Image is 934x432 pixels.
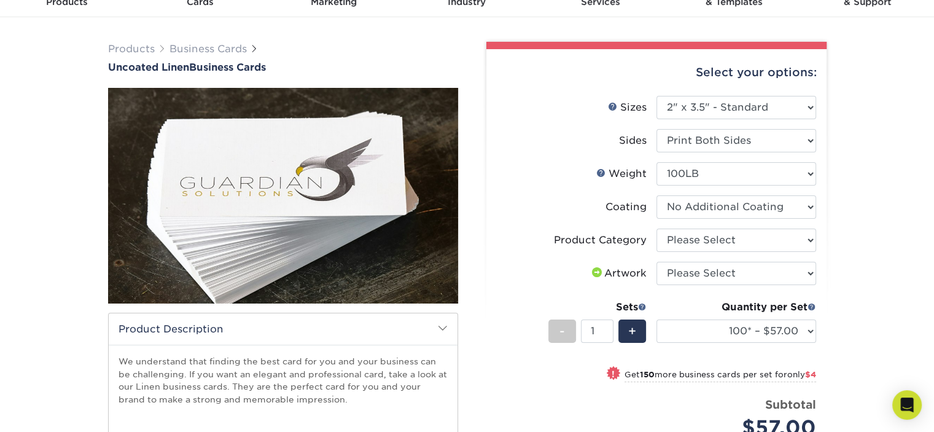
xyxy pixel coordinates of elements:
[590,266,647,281] div: Artwork
[619,133,647,148] div: Sides
[108,61,458,73] h1: Business Cards
[605,200,647,214] div: Coating
[892,390,922,420] div: Open Intercom Messenger
[108,61,458,73] a: Uncoated LinenBusiness Cards
[787,370,816,379] span: only
[628,322,636,340] span: +
[169,43,247,55] a: Business Cards
[805,370,816,379] span: $4
[625,370,816,382] small: Get more business cards per set for
[554,233,647,248] div: Product Category
[108,20,458,371] img: Uncoated Linen 01
[548,300,647,315] div: Sets
[108,61,189,73] span: Uncoated Linen
[559,322,565,340] span: -
[765,398,816,411] strong: Subtotal
[108,43,155,55] a: Products
[612,367,615,380] span: !
[596,167,647,181] div: Weight
[640,370,655,379] strong: 150
[656,300,816,315] div: Quantity per Set
[496,49,817,96] div: Select your options:
[109,313,457,345] h2: Product Description
[608,100,647,115] div: Sizes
